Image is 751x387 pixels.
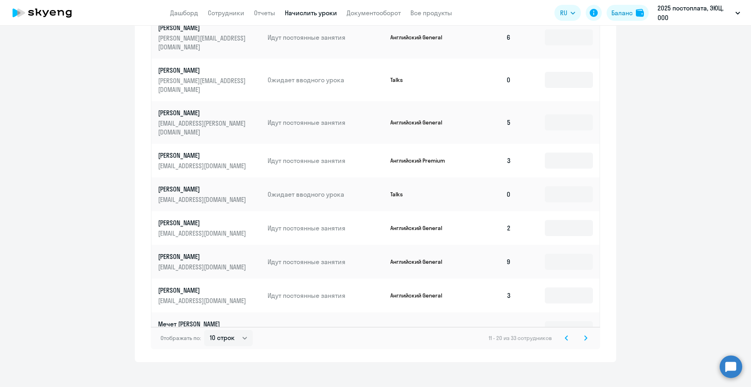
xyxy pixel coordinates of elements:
[461,144,518,177] td: 3
[158,320,248,328] p: Мечет [PERSON_NAME]
[158,229,248,238] p: [EMAIL_ADDRESS][DOMAIN_NAME]
[158,185,261,204] a: [PERSON_NAME][EMAIL_ADDRESS][DOMAIN_NAME]
[607,5,649,21] button: Балансbalance
[158,108,248,117] p: [PERSON_NAME]
[654,3,744,22] button: 2025 постоплата, ЭЮЦ, ООО
[158,218,261,238] a: [PERSON_NAME][EMAIL_ADDRESS][DOMAIN_NAME]
[158,23,261,51] a: [PERSON_NAME][PERSON_NAME][EMAIL_ADDRESS][DOMAIN_NAME]
[268,33,384,42] p: Идут постоянные занятия
[410,9,452,17] a: Все продукты
[158,252,261,271] a: [PERSON_NAME][EMAIL_ADDRESS][DOMAIN_NAME]
[158,23,248,32] p: [PERSON_NAME]
[390,292,451,299] p: Английский General
[268,224,384,232] p: Идут постоянные занятия
[636,9,644,17] img: balance
[158,34,248,51] p: [PERSON_NAME][EMAIL_ADDRESS][DOMAIN_NAME]
[158,66,248,75] p: [PERSON_NAME]
[158,286,248,295] p: [PERSON_NAME]
[158,161,248,170] p: [EMAIL_ADDRESS][DOMAIN_NAME]
[560,8,567,18] span: RU
[158,108,261,136] a: [PERSON_NAME][EMAIL_ADDRESS][PERSON_NAME][DOMAIN_NAME]
[158,296,248,305] p: [EMAIL_ADDRESS][DOMAIN_NAME]
[268,118,384,127] p: Идут постоянные занятия
[160,334,201,342] span: Отображать по:
[158,195,248,204] p: [EMAIL_ADDRESS][DOMAIN_NAME]
[158,218,248,227] p: [PERSON_NAME]
[461,101,518,144] td: 5
[461,16,518,59] td: 6
[158,252,248,261] p: [PERSON_NAME]
[268,75,384,84] p: Ожидает вводного урока
[390,34,451,41] p: Английский General
[158,320,261,339] a: Мечет [PERSON_NAME][EMAIL_ADDRESS][DOMAIN_NAME]
[268,325,384,334] p: Идут постоянные занятия
[208,9,244,17] a: Сотрудники
[158,286,261,305] a: [PERSON_NAME][EMAIL_ADDRESS][DOMAIN_NAME]
[268,156,384,165] p: Идут постоянные занятия
[611,8,633,18] div: Баланс
[285,9,337,17] a: Начислить уроки
[268,257,384,266] p: Идут постоянные занятия
[658,3,732,22] p: 2025 постоплата, ЭЮЦ, ООО
[390,191,451,198] p: Talks
[390,224,451,232] p: Английский General
[554,5,581,21] button: RU
[254,9,275,17] a: Отчеты
[390,326,451,333] p: Английский General
[390,258,451,265] p: Английский General
[268,190,384,199] p: Ожидает вводного урока
[268,291,384,300] p: Идут постоянные занятия
[461,312,518,346] td: 2
[390,157,451,164] p: Английский Premium
[489,334,552,342] span: 11 - 20 из 33 сотрудников
[461,245,518,279] td: 9
[461,211,518,245] td: 2
[158,76,248,94] p: [PERSON_NAME][EMAIL_ADDRESS][DOMAIN_NAME]
[461,279,518,312] td: 3
[390,119,451,126] p: Английский General
[158,263,248,271] p: [EMAIL_ADDRESS][DOMAIN_NAME]
[390,76,451,84] p: Talks
[347,9,401,17] a: Документооборот
[158,151,248,160] p: [PERSON_NAME]
[158,66,261,94] a: [PERSON_NAME][PERSON_NAME][EMAIL_ADDRESS][DOMAIN_NAME]
[158,151,261,170] a: [PERSON_NAME][EMAIL_ADDRESS][DOMAIN_NAME]
[158,119,248,136] p: [EMAIL_ADDRESS][PERSON_NAME][DOMAIN_NAME]
[461,177,518,211] td: 0
[158,185,248,193] p: [PERSON_NAME]
[170,9,198,17] a: Дашборд
[461,59,518,101] td: 0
